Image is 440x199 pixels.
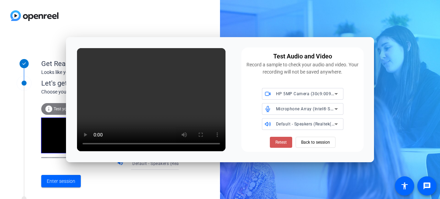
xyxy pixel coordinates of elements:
[423,182,431,190] mat-icon: message
[270,137,292,148] button: Retest
[273,52,332,61] div: Test Audio and Video
[276,91,335,96] span: HP 5MP Camera (30c9:0096)
[301,136,330,149] span: Back to session
[132,161,207,166] span: Default - Speakers (Realtek(R) Audio)
[276,121,350,126] span: Default - Speakers (Realtek(R) Audio)
[400,182,409,190] mat-icon: accessibility
[276,106,428,111] span: Microphone Array (Intel® Smart Sound Technology for Digital Microphones)
[41,69,179,76] div: Looks like you've been invited to join
[41,88,193,96] div: Choose your settings
[245,61,360,76] div: Record a sample to check your audio and video. Your recording will not be saved anywhere.
[47,178,75,185] span: Enter session
[45,105,53,113] mat-icon: info
[296,137,335,148] button: Back to session
[54,107,101,111] span: Test your audio and video
[117,159,125,167] mat-icon: volume_up
[41,78,193,88] div: Let's get connected.
[275,139,287,145] span: Retest
[41,58,179,69] div: Get Ready!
